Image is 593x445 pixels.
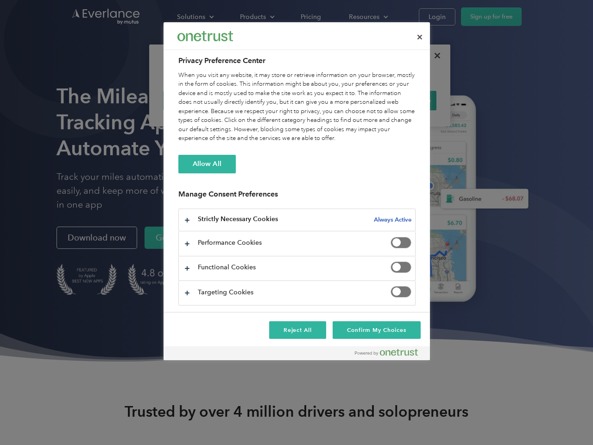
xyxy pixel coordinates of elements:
[164,22,430,360] div: Preference center
[177,31,233,41] img: Everlance
[178,155,236,173] button: Allow All
[355,349,425,360] a: Powered by OneTrust Opens in a new Tab
[355,349,418,356] img: Powered by OneTrust Opens in a new Tab
[164,22,430,360] div: Privacy Preference Center
[177,27,233,45] div: Everlance
[410,27,430,47] button: Close
[178,190,416,204] h3: Manage Consent Preferences
[178,71,416,143] div: When you visit any website, it may store or retrieve information on your browser, mostly in the f...
[333,321,420,339] button: Confirm My Choices
[269,321,327,339] button: Reject All
[178,55,416,66] h2: Privacy Preference Center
